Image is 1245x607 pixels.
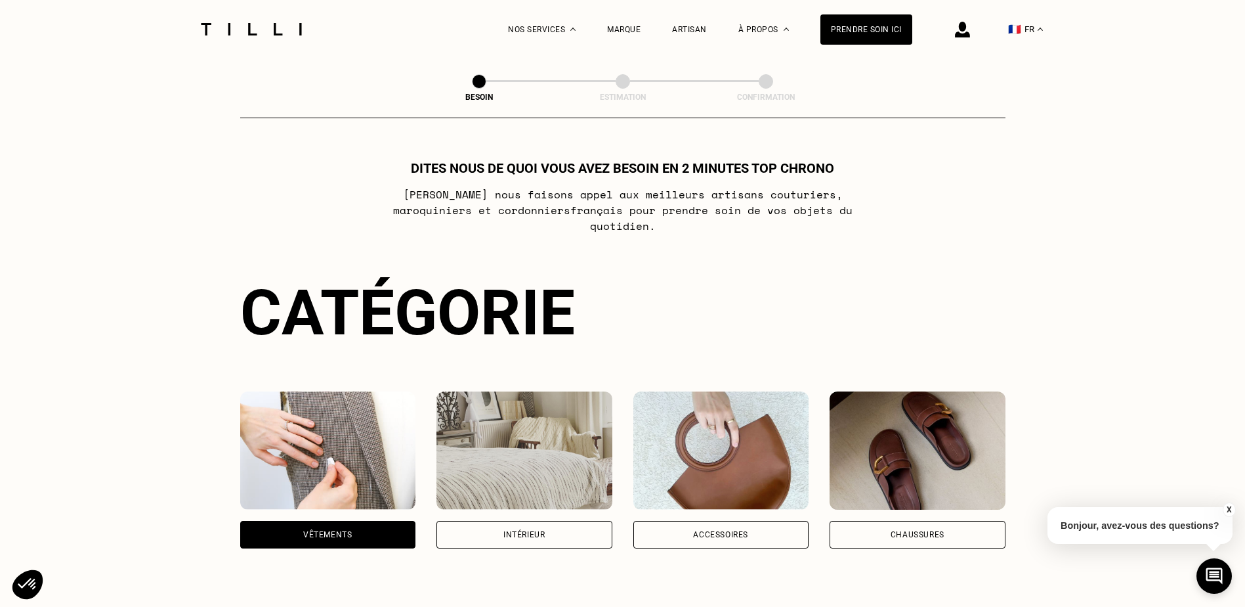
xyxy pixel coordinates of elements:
div: Intérieur [503,531,545,539]
button: X [1222,503,1235,517]
div: Chaussures [891,531,944,539]
div: Besoin [413,93,545,102]
img: Vêtements [240,392,416,510]
p: [PERSON_NAME] nous faisons appel aux meilleurs artisans couturiers , maroquiniers et cordonniers ... [362,187,883,234]
img: icône connexion [955,22,970,37]
img: menu déroulant [1038,28,1043,31]
img: Menu déroulant à propos [784,28,789,31]
div: Catégorie [240,276,1005,349]
a: Marque [607,25,641,34]
a: Prendre soin ici [820,14,912,45]
img: Menu déroulant [570,28,576,31]
a: Artisan [672,25,707,34]
img: Logo du service de couturière Tilli [196,23,306,35]
img: Chaussures [830,392,1005,510]
span: 🇫🇷 [1008,23,1021,35]
img: Intérieur [436,392,612,510]
h1: Dites nous de quoi vous avez besoin en 2 minutes top chrono [411,160,834,176]
div: Confirmation [700,93,832,102]
div: Accessoires [693,531,748,539]
img: Accessoires [633,392,809,510]
p: Bonjour, avez-vous des questions? [1047,507,1233,544]
div: Estimation [557,93,688,102]
div: Vêtements [303,531,352,539]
